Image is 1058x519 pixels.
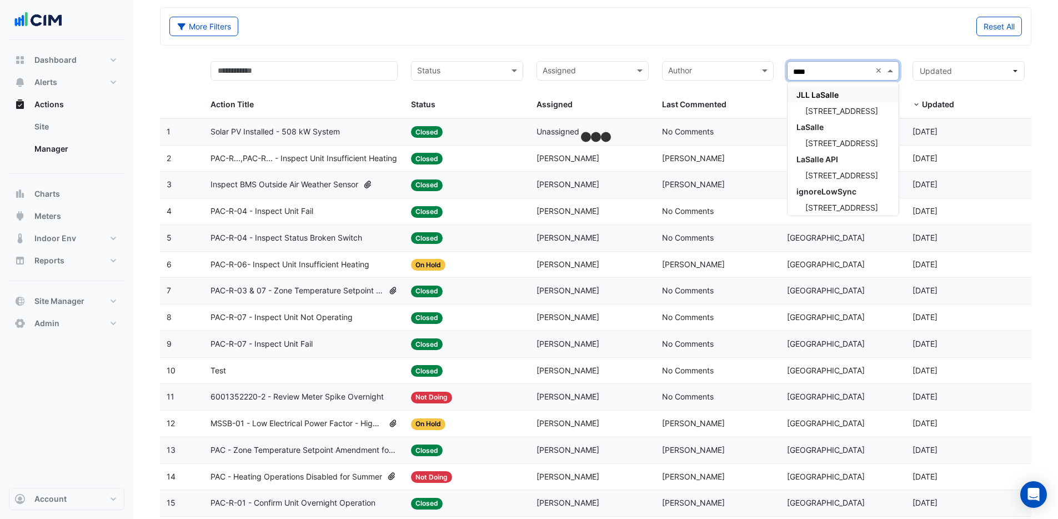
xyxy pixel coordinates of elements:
[411,392,452,403] span: Not Doing
[14,188,26,199] app-icon: Charts
[14,233,26,244] app-icon: Indoor Env
[167,179,172,189] span: 3
[912,312,937,322] span: 2023-03-03T13:50:04.337
[34,233,76,244] span: Indoor Env
[210,258,369,271] span: PAC-R-06- Inspect Unit Insufficient Heating
[411,498,443,510] span: Closed
[411,206,443,218] span: Closed
[167,206,172,216] span: 4
[536,259,599,269] span: [PERSON_NAME]
[210,444,398,457] span: PAC - Zone Temperature Setpoint Amendment for Spring 2022
[34,318,59,329] span: Admin
[662,339,714,348] span: No Comments
[411,445,443,456] span: Closed
[14,77,26,88] app-icon: Alerts
[14,296,26,307] app-icon: Site Manager
[26,116,124,138] a: Site
[411,232,443,244] span: Closed
[536,418,599,428] span: [PERSON_NAME]
[411,153,443,164] span: Closed
[34,77,57,88] span: Alerts
[167,259,172,269] span: 6
[210,471,382,483] span: PAC - Heating Operations Disabled for Summer
[536,153,599,163] span: [PERSON_NAME]
[787,286,865,295] span: [GEOGRAPHIC_DATA]
[875,64,885,77] span: Clear
[787,445,865,455] span: [GEOGRAPHIC_DATA]
[167,233,172,242] span: 5
[411,179,443,191] span: Closed
[169,17,238,36] button: More Filters
[662,99,726,109] span: Last Commented
[912,206,937,216] span: 2023-09-20T13:13:45.957
[536,445,599,455] span: [PERSON_NAME]
[536,339,599,348] span: [PERSON_NAME]
[912,366,937,375] span: 2023-03-03T13:47:52.875
[912,259,937,269] span: 2023-06-14T14:21:05.789
[167,392,174,401] span: 11
[411,286,443,297] span: Closed
[536,99,573,109] span: Assigned
[9,71,124,93] button: Alerts
[210,338,313,351] span: PAC-R-07 - Inspect Unit Fail
[536,286,599,295] span: [PERSON_NAME]
[912,339,937,348] span: 2023-03-03T13:49:44.644
[912,127,937,136] span: 2025-07-03T14:28:09.503
[34,99,64,110] span: Actions
[34,296,84,307] span: Site Manager
[14,318,26,329] app-icon: Admin
[167,312,172,322] span: 8
[210,391,384,403] span: 6001352220-2 - Review Meter Spike Overnight
[411,365,443,377] span: Closed
[662,206,714,216] span: No Comments
[14,54,26,66] app-icon: Dashboard
[9,312,124,335] button: Admin
[787,339,865,348] span: [GEOGRAPHIC_DATA]
[662,259,725,269] span: [PERSON_NAME]
[411,259,445,271] span: On Hold
[167,498,176,507] span: 15
[922,99,954,109] span: Updated
[787,392,865,401] span: [GEOGRAPHIC_DATA]
[662,392,714,401] span: No Comments
[536,179,599,189] span: [PERSON_NAME]
[787,259,865,269] span: [GEOGRAPHIC_DATA]
[662,472,725,481] span: [PERSON_NAME]
[662,498,725,507] span: [PERSON_NAME]
[805,138,878,148] span: [STREET_ADDRESS]
[210,126,340,138] span: Solar PV Installed - 508 kW System
[411,338,443,350] span: Closed
[796,122,824,132] span: LaSalle
[167,286,171,295] span: 7
[976,17,1022,36] button: Reset All
[787,366,865,375] span: [GEOGRAPHIC_DATA]
[9,249,124,272] button: Reports
[920,66,952,76] span: Updated
[662,153,725,163] span: [PERSON_NAME]
[9,227,124,249] button: Indoor Env
[210,178,358,191] span: Inspect BMS Outside Air Weather Sensor
[26,138,124,160] a: Manager
[14,211,26,222] app-icon: Meters
[13,9,63,31] img: Company Logo
[167,339,172,348] span: 9
[912,233,937,242] span: 2023-09-19T13:14:12.818
[796,154,838,164] span: LaSalle API
[210,232,362,244] span: PAC-R-04 - Inspect Status Broken Switch
[411,312,443,324] span: Closed
[912,286,937,295] span: 2023-06-14T14:09:44.361
[34,188,60,199] span: Charts
[805,106,878,116] span: [STREET_ADDRESS]
[912,472,937,481] span: 2022-12-22T12:23:04.391
[912,179,937,189] span: 2025-03-28T15:51:36.831
[662,418,725,428] span: [PERSON_NAME]
[34,493,67,505] span: Account
[411,418,445,430] span: On Hold
[805,171,878,180] span: [STREET_ADDRESS]
[9,183,124,205] button: Charts
[210,205,313,218] span: PAC-R-04 - Inspect Unit Fail
[536,127,579,136] span: Unassigned
[796,90,839,99] span: JLL LaSalle
[805,203,878,212] span: [STREET_ADDRESS]
[662,445,725,455] span: [PERSON_NAME]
